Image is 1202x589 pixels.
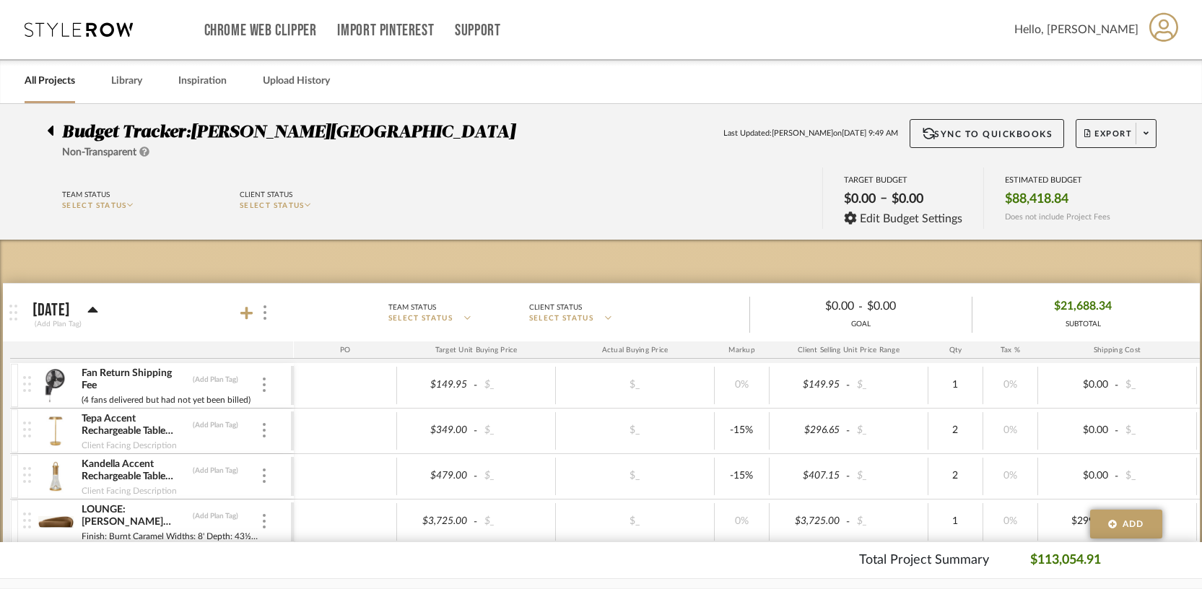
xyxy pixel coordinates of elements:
[480,375,551,396] div: $_
[1076,119,1157,148] button: Export
[38,368,74,403] img: 641e0a4c-8968-4523-874a-d4e168860b2c_50x50.jpg
[62,123,191,141] span: Budget Tracker:
[388,301,436,314] div: Team Status
[860,212,962,225] span: Edit Budget Settings
[859,551,989,570] p: Total Project Summary
[723,128,772,140] span: Last Updated:
[192,375,239,385] div: (Add Plan Tag)
[853,511,923,532] div: $_
[529,301,582,314] div: Client Status
[772,128,833,140] span: [PERSON_NAME]
[774,375,845,396] div: $149.95
[471,424,480,438] span: -
[887,187,928,211] div: $0.00
[401,375,472,396] div: $149.95
[719,511,765,532] div: 0%
[595,375,674,396] div: $_
[81,458,188,484] div: Kandella Accent Rechargeable Table Lamp
[25,71,75,91] a: All Projects
[715,341,770,359] div: Markup
[833,128,842,140] span: on
[81,393,251,407] div: (4 fans delivered but had not yet been billed)
[23,467,31,483] img: vertical-grip.svg
[1090,510,1162,538] button: Add
[192,466,239,476] div: (Add Plan Tag)
[62,147,136,157] span: Non-Transparent
[240,202,305,209] span: SELECT STATUS
[844,424,853,438] span: -
[23,376,31,392] img: vertical-grip.svg
[844,378,853,393] span: -
[455,25,500,37] a: Support
[480,420,551,441] div: $_
[38,505,74,539] img: ed1f1166-0d12-434e-b7af-54a99622f0da_50x50.jpg
[1005,175,1110,185] div: ESTIMATED BUDGET
[750,319,972,330] div: GOAL
[192,420,239,430] div: (Add Plan Tag)
[191,123,515,141] span: [PERSON_NAME][GEOGRAPHIC_DATA]
[23,422,31,437] img: vertical-grip.svg
[863,295,959,318] div: $0.00
[81,503,188,529] div: LOUNGE: [PERSON_NAME] Right-Arm [MEDICAL_DATA] Sofa
[595,466,674,487] div: $_
[388,313,453,324] span: SELECT STATUS
[1121,375,1192,396] div: $_
[910,119,1065,148] button: Sync to QuickBooks
[263,468,266,483] img: 3dots-v.svg
[853,375,923,396] div: $_
[263,514,266,528] img: 3dots-v.svg
[928,341,983,359] div: Qty
[1042,420,1113,441] div: $0.00
[471,378,480,393] span: -
[38,414,74,448] img: abd8a072-ca8b-4607-a9b8-350dcb509084_50x50.jpg
[1005,212,1110,222] span: Does not include Project Fees
[81,367,188,393] div: Fan Return Shipping Fee
[988,466,1033,487] div: 0%
[858,298,863,315] span: -
[32,302,71,319] p: [DATE]
[774,466,845,487] div: $407.15
[471,469,480,484] span: -
[842,128,898,140] span: [DATE] 9:49 AM
[192,511,239,521] div: (Add Plan Tag)
[556,341,715,359] div: Actual Buying Price
[62,188,110,201] div: Team Status
[880,191,887,211] span: –
[263,378,266,392] img: 3dots-v.svg
[32,318,84,331] div: (Add Plan Tag)
[988,420,1033,441] div: 0%
[1054,295,1112,318] span: $21,688.34
[774,511,845,532] div: $3,725.00
[853,466,923,487] div: $_
[762,295,858,318] div: $0.00
[9,305,17,320] img: grip.svg
[1054,319,1112,330] div: SUBTOTAL
[240,188,292,201] div: Client Status
[1123,518,1144,531] span: Add
[204,25,317,37] a: Chrome Web Clipper
[81,484,178,498] div: Client Facing Description
[62,202,127,209] span: SELECT STATUS
[1112,469,1121,484] span: -
[988,511,1033,532] div: 0%
[1084,128,1132,150] span: Export
[401,420,472,441] div: $349.00
[480,466,551,487] div: $_
[263,423,266,437] img: 3dots-v.svg
[1030,551,1101,570] p: $113,054.91
[983,341,1038,359] div: Tax %
[178,71,227,91] a: Inspiration
[719,466,765,487] div: -15%
[1014,21,1138,38] span: Hello, [PERSON_NAME]
[1112,424,1121,438] span: -
[844,175,963,185] div: TARGET BUDGET
[401,466,472,487] div: $479.00
[263,71,330,91] a: Upload History
[988,375,1033,396] div: 0%
[840,187,880,211] div: $0.00
[1121,420,1192,441] div: $_
[719,375,765,396] div: 0%
[853,420,923,441] div: $_
[111,71,142,91] a: Library
[844,469,853,484] span: -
